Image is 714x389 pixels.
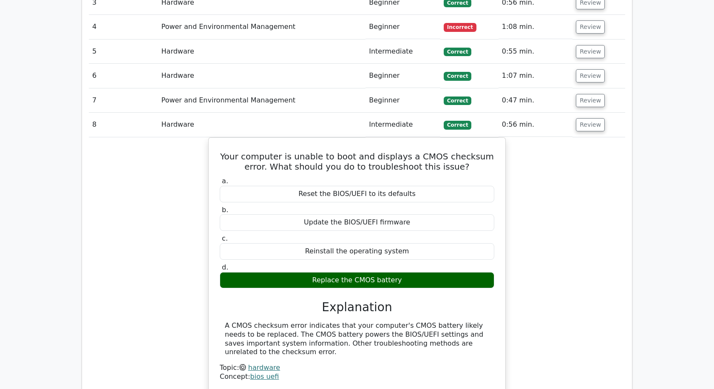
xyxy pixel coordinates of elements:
[222,177,228,185] span: a.
[89,88,158,113] td: 7
[576,45,605,58] button: Review
[220,363,494,372] div: Topic:
[444,48,471,56] span: Correct
[158,64,366,88] td: Hardware
[444,72,471,80] span: Correct
[365,40,440,64] td: Intermediate
[222,206,228,214] span: b.
[248,363,280,372] a: hardware
[444,121,471,129] span: Correct
[220,243,494,260] div: Reinstall the operating system
[499,64,572,88] td: 1:07 min.
[158,40,366,64] td: Hardware
[365,88,440,113] td: Beginner
[89,40,158,64] td: 5
[365,113,440,137] td: Intermediate
[222,263,228,271] span: d.
[499,113,572,137] td: 0:56 min.
[158,15,366,39] td: Power and Environmental Management
[365,64,440,88] td: Beginner
[576,69,605,82] button: Review
[576,94,605,107] button: Review
[158,113,366,137] td: Hardware
[576,20,605,34] button: Review
[250,372,279,380] a: bios uefi
[219,151,495,172] h5: Your computer is unable to boot and displays a CMOS checksum error. What should you do to trouble...
[225,321,489,357] div: A CMOS checksum error indicates that your computer's CMOS battery likely needs to be replaced. Th...
[444,97,471,105] span: Correct
[89,15,158,39] td: 4
[158,88,366,113] td: Power and Environmental Management
[499,15,572,39] td: 1:08 min.
[89,113,158,137] td: 8
[222,234,228,242] span: c.
[225,300,489,315] h3: Explanation
[220,186,494,202] div: Reset the BIOS/UEFI to its defaults
[89,64,158,88] td: 6
[576,118,605,131] button: Review
[220,272,494,289] div: Replace the CMOS battery
[220,214,494,231] div: Update the BIOS/UEFI firmware
[365,15,440,39] td: Beginner
[444,23,476,31] span: Incorrect
[499,40,572,64] td: 0:55 min.
[499,88,572,113] td: 0:47 min.
[220,372,494,381] div: Concept:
